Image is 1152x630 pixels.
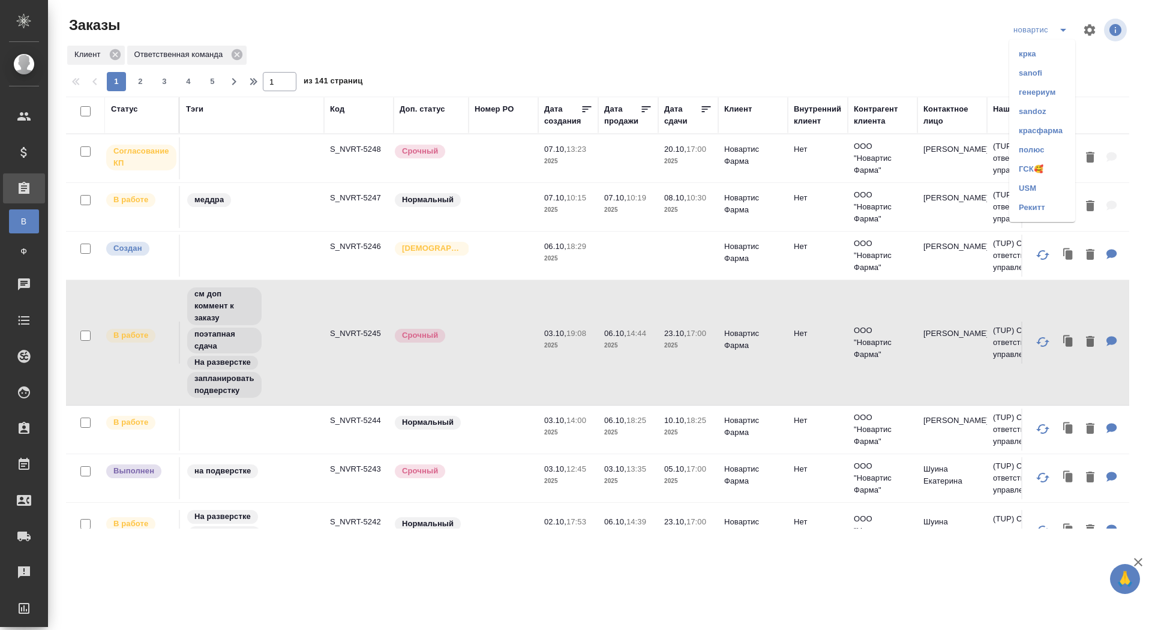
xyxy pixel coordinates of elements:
p: 2025 [604,475,652,487]
p: ООО "Новартис Фарма" [854,325,911,361]
li: крка [1009,44,1075,64]
button: Удалить [1080,146,1100,170]
div: Выставляется автоматически, если на указанный объем услуг необходимо больше времени в стандартном... [394,143,463,160]
button: Клонировать [1057,330,1080,355]
p: см доп коммент к заказу [194,288,254,324]
p: Нет [794,328,842,340]
button: Удалить [1080,417,1100,442]
button: Удалить [1080,243,1100,268]
p: запланировать подверстку [194,373,254,397]
span: Посмотреть информацию [1104,19,1129,41]
p: Нормальный [402,194,454,206]
p: S_NVRT-5243 [330,463,388,475]
div: Контактное лицо [923,103,981,127]
p: 06.10, [604,329,626,338]
p: 14:00 [566,416,586,425]
a: Ф [9,239,39,263]
p: 05.10, [664,464,686,473]
p: 18:25 [626,416,646,425]
button: Удалить [1080,466,1100,490]
td: Шуина Екатерина [917,510,987,552]
p: S_NVRT-5244 [330,415,388,427]
td: (TUP) Общество с ограниченной ответственностью «Технологии управления переводом» [987,507,1131,555]
p: Согласование КП [113,145,169,169]
span: 4 [179,76,198,88]
p: Создан [113,242,142,254]
p: 2025 [604,204,652,216]
p: Новартис Фарма [724,516,782,540]
p: 2025 [664,528,712,540]
p: 23.10, [664,517,686,526]
p: 18:29 [566,242,586,251]
p: 06.10, [604,517,626,526]
p: Новартис Фарма [724,192,782,216]
span: Ф [15,245,33,257]
button: 5 [203,72,222,91]
p: 2025 [664,155,712,167]
button: Обновить [1028,415,1057,443]
td: Шуина Екатерина [917,457,987,499]
p: 2025 [604,528,652,540]
div: Клиент [724,103,752,115]
p: Нет [794,463,842,475]
p: ООО "Новартис Фарма" [854,238,911,274]
p: 08.10, [664,193,686,202]
p: 2025 [664,204,712,216]
p: 2025 [544,475,592,487]
div: Внутренний клиент [794,103,842,127]
td: [PERSON_NAME] [917,137,987,179]
li: sanofi [1009,64,1075,83]
div: на подверстке [186,463,318,479]
div: Выставляет ПМ после сдачи и проведения начислений. Последний этап для ПМа [105,463,173,479]
div: Тэги [186,103,203,115]
p: Ответственная команда [134,49,227,61]
div: Дата сдачи [664,103,700,127]
button: Для КМ: Новартис_перевод_Лукстурна_Юперио_Global projects_PV_ПООБ [1100,330,1123,355]
p: ООО "Новартис Фарма" [854,460,911,496]
button: 4 [179,72,198,91]
td: [PERSON_NAME] [917,409,987,451]
p: 2025 [544,528,592,540]
span: Заказы [66,16,120,35]
div: Доп. статус [400,103,445,115]
p: 2025 [664,340,712,352]
p: 12:45 [566,464,586,473]
td: (TUP) Общество с ограниченной ответственностью «Технологии управления переводом» [987,183,1131,231]
div: Номер PO [475,103,514,115]
p: Выполнен [113,465,154,477]
div: Выставляется автоматически для первых 3 заказов нового контактного лица. Особое внимание [394,241,463,257]
p: Нормальный [402,416,454,428]
div: Ответственная команда [127,46,247,65]
p: на подверстке [194,465,251,477]
p: 2025 [544,204,592,216]
div: см доп коммент к заказу, поэтапная сдача, На разверстке, запланировать подверстку [186,286,318,399]
p: Срочный [402,145,438,157]
div: Выставляет ПМ после принятия заказа от КМа [105,192,173,208]
button: Удалить [1080,518,1100,543]
div: Статус [111,103,138,115]
td: (TUP) Общество с ограниченной ответственностью «Технологии управления переводом» [987,232,1131,280]
p: 03.10, [604,464,626,473]
p: В работе [113,416,148,428]
button: Обновить [1028,516,1057,545]
div: Выставляет ПМ после принятия заказа от КМа [105,415,173,431]
p: 10:19 [626,193,646,202]
p: S_NVRT-5242 [330,516,388,528]
p: Новартис Фарма [724,415,782,439]
p: 23.10, [664,329,686,338]
p: меддра [194,194,224,206]
button: Клонировать [1057,417,1080,442]
li: генериум [1009,83,1075,102]
span: из 141 страниц [304,74,362,91]
div: Статус по умолчанию для стандартных заказов [394,415,463,431]
p: 13:23 [566,145,586,154]
div: Код [330,103,344,115]
button: Обновить [1028,241,1057,269]
p: 2025 [664,427,712,439]
li: sandoz [1009,102,1075,121]
p: 17:00 [686,517,706,526]
div: split button [1010,20,1075,40]
div: меддра [186,192,318,208]
div: Выставляется автоматически, если на указанный объем услуг необходимо больше времени в стандартном... [394,463,463,479]
div: Статус по умолчанию для стандартных заказов [394,192,463,208]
